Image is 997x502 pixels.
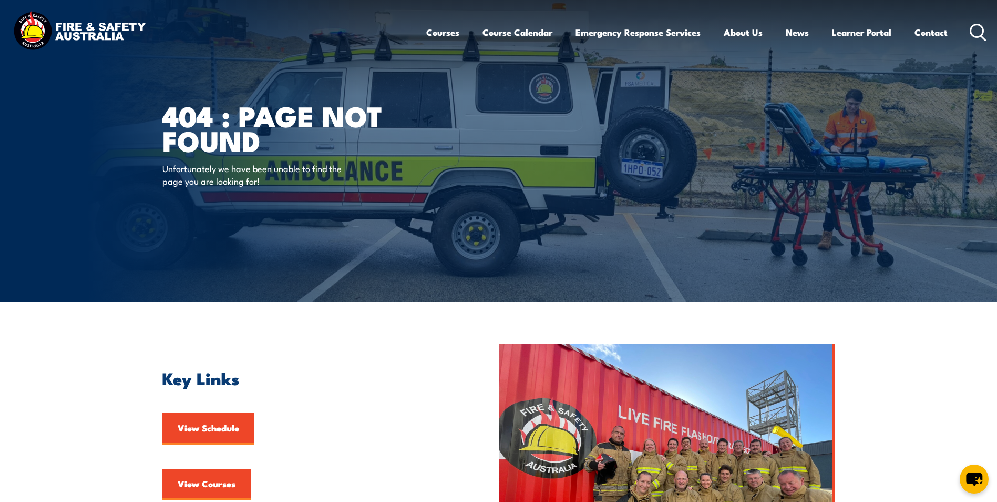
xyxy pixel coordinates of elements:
a: About Us [724,18,763,46]
a: News [786,18,809,46]
a: View Courses [162,469,251,500]
a: Contact [914,18,948,46]
a: Learner Portal [832,18,891,46]
button: chat-button [960,465,989,494]
h1: 404 : Page Not Found [162,103,422,152]
a: View Schedule [162,413,254,445]
a: Courses [426,18,459,46]
a: Course Calendar [482,18,552,46]
p: Unfortunately we have been unable to find the page you are looking for! [162,162,354,187]
a: Emergency Response Services [575,18,701,46]
h2: Key Links [162,370,450,385]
